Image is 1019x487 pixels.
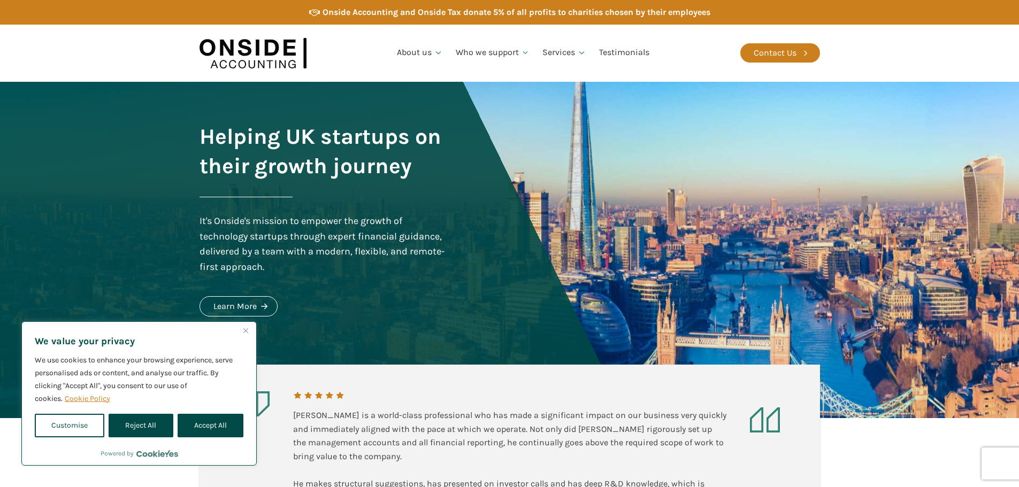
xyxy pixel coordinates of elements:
a: Learn More [200,296,278,316]
button: Close [239,324,252,337]
button: Reject All [109,414,173,437]
div: Powered by [101,448,178,459]
img: Close [243,328,248,333]
p: We use cookies to enhance your browsing experience, serve personalised ads or content, and analys... [35,354,243,405]
img: Onside Accounting [200,33,307,74]
a: Cookie Policy [64,393,111,404]
div: Contact Us [754,46,796,60]
div: We value your privacy [21,321,257,466]
button: Customise [35,414,104,437]
div: Onside Accounting and Onside Tax donate 5% of all profits to charities chosen by their employees [323,5,710,19]
a: About us [390,35,449,71]
a: Testimonials [593,35,656,71]
h1: Helping UK startups on their growth journey [200,122,448,181]
a: Contact Us [740,43,820,63]
div: Learn More [213,299,257,313]
a: Services [536,35,593,71]
p: We value your privacy [35,335,243,347]
a: Who we support [449,35,537,71]
button: Accept All [178,414,243,437]
div: It's Onside's mission to empower the growth of technology startups through expert financial guida... [200,213,448,275]
a: Visit CookieYes website [136,450,178,457]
